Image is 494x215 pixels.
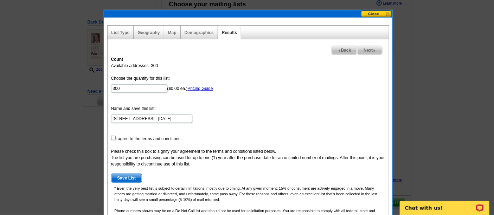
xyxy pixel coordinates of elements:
a: Back [332,46,358,55]
a: Results [222,30,237,35]
iframe: LiveChat chat widget [395,193,494,215]
a: Geography [137,30,160,35]
a: Map [168,30,177,35]
strong: Count [111,57,123,62]
a: Demographics [185,30,214,35]
form: ($0.00 ea.) I agree to the terms and conditions. [111,75,385,183]
p: * Even the very best list is subject to certain limitations, mostly due to timing. At any given m... [111,185,385,202]
span: Next [358,46,382,54]
img: button-next-arrow-gray.png [373,49,376,52]
button: Save List [111,174,142,183]
label: Choose the quantity for this list: [111,75,170,82]
div: Please check this box to signify your agreement to the terms and conditions listed below. The lis... [111,148,385,167]
span: Back [332,46,357,54]
img: button-prev-arrow-gray.png [338,49,341,52]
a: Next [357,46,382,55]
label: Name and save this list: [111,105,156,112]
a: Pricing Guide [188,86,213,91]
a: List Type [111,30,130,35]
